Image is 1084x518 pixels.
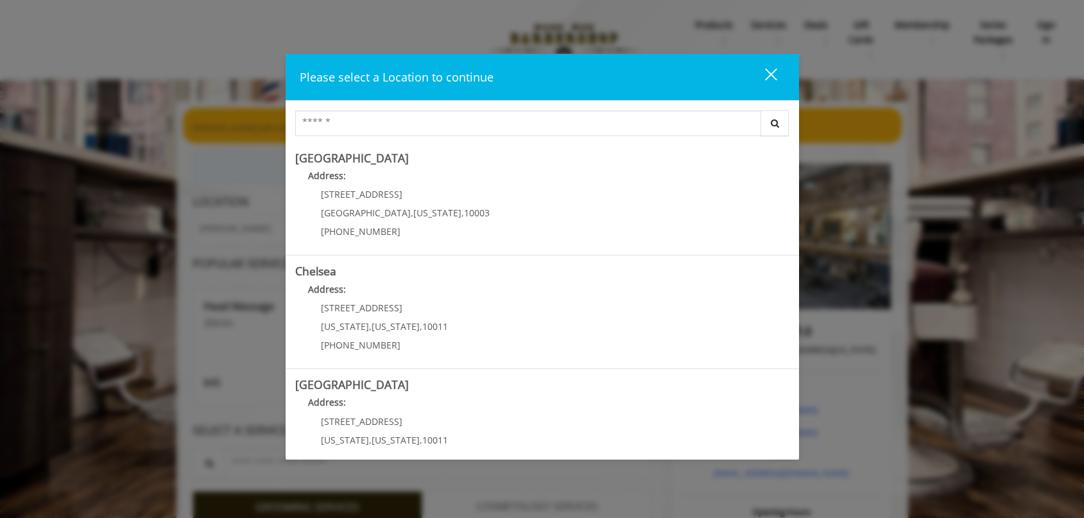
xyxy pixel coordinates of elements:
[321,225,400,237] span: [PHONE_NUMBER]
[300,69,494,85] span: Please select a Location to continue
[411,207,413,219] span: ,
[321,453,400,465] span: [PHONE_NUMBER]
[750,67,776,87] div: close dialog
[308,283,346,295] b: Address:
[413,207,461,219] span: [US_STATE]
[295,110,789,142] div: Center Select
[420,320,422,332] span: ,
[464,207,490,219] span: 10003
[461,207,464,219] span: ,
[369,320,372,332] span: ,
[308,169,346,182] b: Address:
[321,188,402,200] span: [STREET_ADDRESS]
[321,434,369,446] span: [US_STATE]
[295,377,409,392] b: [GEOGRAPHIC_DATA]
[321,415,402,427] span: [STREET_ADDRESS]
[422,434,448,446] span: 10011
[295,110,761,136] input: Search Center
[308,396,346,408] b: Address:
[321,207,411,219] span: [GEOGRAPHIC_DATA]
[321,302,402,314] span: [STREET_ADDRESS]
[741,64,785,90] button: close dialog
[295,263,336,279] b: Chelsea
[768,119,782,128] i: Search button
[321,320,369,332] span: [US_STATE]
[422,320,448,332] span: 10011
[420,434,422,446] span: ,
[372,320,420,332] span: [US_STATE]
[372,434,420,446] span: [US_STATE]
[321,339,400,351] span: [PHONE_NUMBER]
[369,434,372,446] span: ,
[295,150,409,166] b: [GEOGRAPHIC_DATA]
